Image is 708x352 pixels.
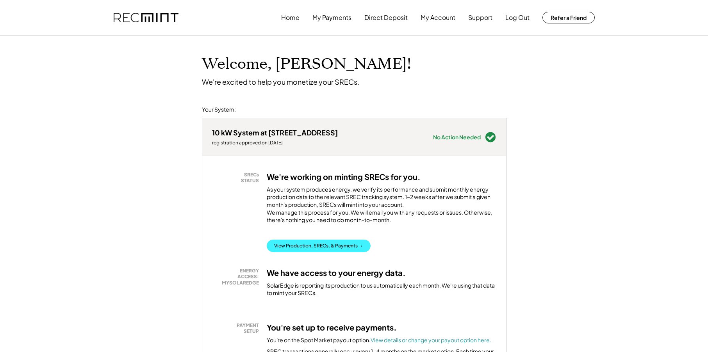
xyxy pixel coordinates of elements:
[267,240,371,252] button: View Production, SRECs, & Payments →
[202,77,359,86] div: We're excited to help you monetize your SRECs.
[542,12,595,23] button: Refer a Friend
[371,336,491,343] a: View details or change your payout option here.
[267,186,496,228] div: As your system produces energy, we verify its performance and submit monthly energy production da...
[114,13,178,23] img: recmint-logotype%403x.png
[433,134,481,140] div: No Action Needed
[202,106,236,114] div: Your System:
[212,128,338,137] div: 10 kW System at [STREET_ADDRESS]
[505,10,530,25] button: Log Out
[468,10,492,25] button: Support
[312,10,351,25] button: My Payments
[421,10,455,25] button: My Account
[216,268,259,286] div: ENERGY ACCESS: MYSOLAREDGE
[281,10,300,25] button: Home
[267,336,491,344] div: You're on the Spot Market payout option.
[267,322,397,332] h3: You're set up to receive payments.
[267,172,421,182] h3: We're working on minting SRECs for you.
[364,10,408,25] button: Direct Deposit
[267,268,406,278] h3: We have access to your energy data.
[216,172,259,184] div: SRECs STATUS
[202,55,411,73] h1: Welcome, [PERSON_NAME]!
[216,322,259,334] div: PAYMENT SETUP
[212,140,338,146] div: registration approved on [DATE]
[267,282,496,297] div: SolarEdge is reporting its production to us automatically each month. We're using that data to mi...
